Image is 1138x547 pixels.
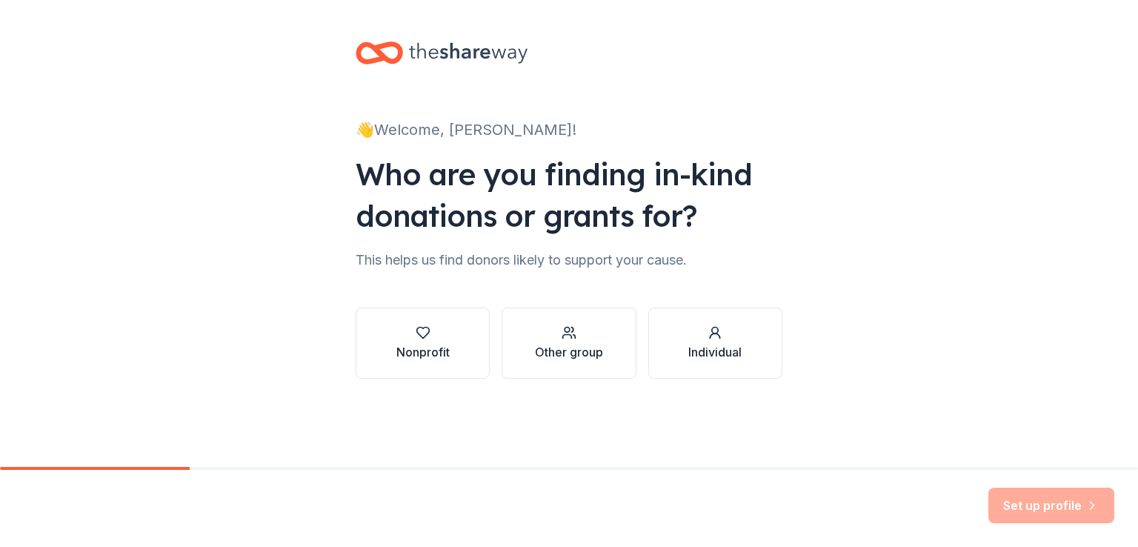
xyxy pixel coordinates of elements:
div: Other group [535,343,603,361]
div: Individual [688,343,742,361]
div: Nonprofit [396,343,450,361]
button: Nonprofit [356,308,490,379]
div: 👋 Welcome, [PERSON_NAME]! [356,118,782,142]
button: Other group [502,308,636,379]
button: Individual [648,308,782,379]
div: Who are you finding in-kind donations or grants for? [356,153,782,236]
div: This helps us find donors likely to support your cause. [356,248,782,272]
